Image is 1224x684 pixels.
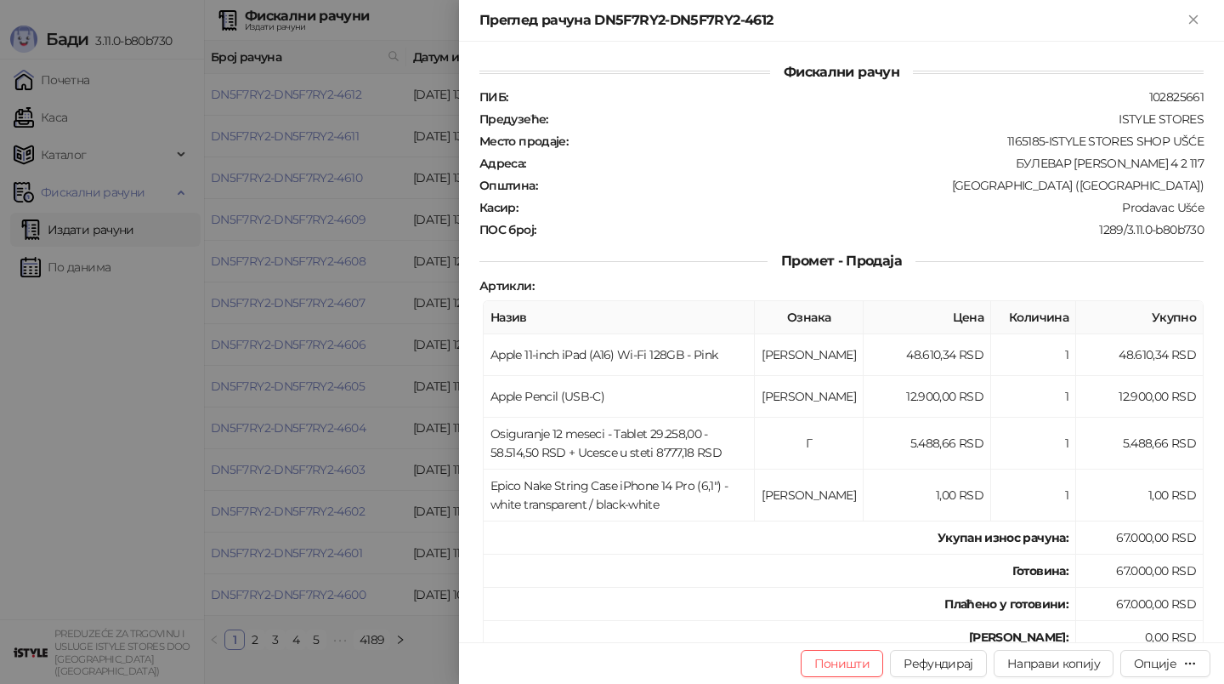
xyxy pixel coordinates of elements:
td: 1 [991,334,1076,376]
td: 1,00 RSD [864,470,991,522]
td: 5.488,66 RSD [864,418,991,470]
td: 1 [991,376,1076,418]
td: Г [755,418,864,470]
td: 0,00 RSD [1076,621,1204,654]
strong: Општина : [479,178,537,193]
td: Apple Pencil (USB-C) [484,376,755,418]
div: ISTYLE STORES [550,111,1205,127]
span: Направи копију [1007,656,1100,671]
td: [PERSON_NAME] [755,470,864,522]
strong: Предузеће : [479,111,548,127]
strong: Место продаје : [479,134,568,149]
strong: Артикли : [479,278,534,294]
div: 1165185-ISTYLE STORES SHOP UŠĆE [569,134,1205,149]
strong: Касир : [479,200,518,215]
th: Ознака [755,301,864,334]
th: Назив [484,301,755,334]
td: [PERSON_NAME] [755,334,864,376]
div: Преглед рачуна DN5F7RY2-DN5F7RY2-4612 [479,10,1183,31]
td: 48.610,34 RSD [1076,334,1204,376]
strong: ПИБ : [479,89,507,105]
strong: ПОС број : [479,222,535,237]
button: Рефундирај [890,650,987,677]
td: Apple 11-inch iPad (A16) Wi-Fi 128GB - Pink [484,334,755,376]
div: [GEOGRAPHIC_DATA] ([GEOGRAPHIC_DATA]) [539,178,1205,193]
div: БУЛЕВАР [PERSON_NAME] 4 2 117 [528,156,1205,171]
td: 67.000,00 RSD [1076,555,1204,588]
th: Количина [991,301,1076,334]
button: Опције [1120,650,1210,677]
strong: Адреса : [479,156,526,171]
strong: [PERSON_NAME]: [969,630,1068,645]
strong: Плаћено у готовини: [944,596,1068,612]
strong: Готовина : [1012,563,1068,579]
button: Направи копију [994,650,1113,677]
th: Цена [864,301,991,334]
span: Промет - Продаја [768,253,915,269]
td: Osiguranje 12 meseci - Tablet 29.258,00 - 58.514,50 RSD + Ucesce u steti 8777,18 RSD [484,418,755,470]
td: 1 [991,470,1076,522]
td: 1 [991,418,1076,470]
span: Фискални рачун [770,64,913,80]
td: 67.000,00 RSD [1076,522,1204,555]
td: 48.610,34 RSD [864,334,991,376]
td: 12.900,00 RSD [1076,376,1204,418]
th: Укупно [1076,301,1204,334]
td: 1,00 RSD [1076,470,1204,522]
strong: Укупан износ рачуна : [938,530,1068,545]
td: 67.000,00 RSD [1076,588,1204,621]
button: Поништи [801,650,884,677]
td: [PERSON_NAME] [755,376,864,418]
div: Опције [1134,656,1176,671]
td: 5.488,66 RSD [1076,418,1204,470]
div: 1289/3.11.0-b80b730 [537,222,1205,237]
div: Prodavac Ušće [519,200,1205,215]
td: 12.900,00 RSD [864,376,991,418]
div: 102825661 [509,89,1205,105]
button: Close [1183,10,1204,31]
td: Epico Nake String Case iPhone 14 Pro (6,1") - white transparent / black-white [484,470,755,522]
